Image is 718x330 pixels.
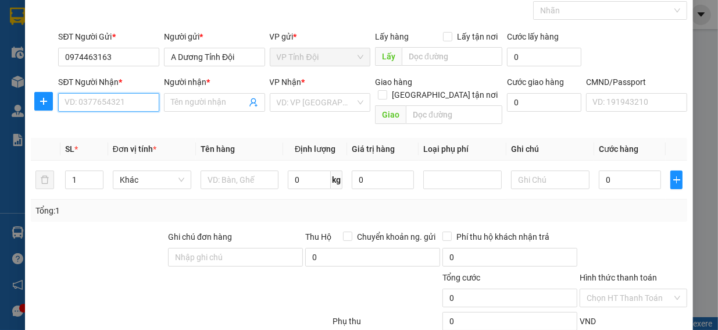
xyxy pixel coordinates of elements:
[352,171,414,189] input: 0
[452,30,502,43] span: Lấy tận nơi
[15,15,102,73] img: logo.jpg
[670,171,682,189] button: plus
[580,273,657,282] label: Hình thức thanh toán
[352,230,440,243] span: Chuyển khoản ng. gửi
[58,30,159,43] div: SĐT Người Gửi
[511,171,590,189] input: Ghi Chú
[419,138,506,161] th: Loại phụ phí
[352,144,395,154] span: Giá trị hàng
[305,232,331,242] span: Thu Hộ
[168,232,232,242] label: Ghi chú đơn hàng
[109,29,486,43] li: 271 - [PERSON_NAME] - [GEOGRAPHIC_DATA] - [GEOGRAPHIC_DATA]
[671,175,681,184] span: plus
[586,76,687,88] div: CMND/Passport
[452,230,554,243] span: Phí thu hộ khách nhận trả
[375,47,402,66] span: Lấy
[249,98,258,107] span: user-add
[442,273,480,282] span: Tổng cước
[506,138,594,161] th: Ghi chú
[295,144,335,154] span: Định lượng
[65,144,74,154] span: SL
[507,77,564,87] label: Cước giao hàng
[15,79,137,98] b: GỬI : VP Tỉnh Đội
[58,76,159,88] div: SĐT Người Nhận
[277,48,364,66] span: VP Tỉnh Đội
[120,171,184,189] span: Khác
[164,30,265,43] div: Người gửi
[507,32,559,41] label: Cước lấy hàng
[35,204,278,217] div: Tổng: 1
[507,93,581,112] input: Cước giao hàng
[35,171,54,189] button: delete
[168,248,303,267] input: Ghi chú đơn hàng
[375,77,412,87] span: Giao hàng
[201,144,235,154] span: Tên hàng
[35,97,52,106] span: plus
[270,30,371,43] div: VP gửi
[387,88,502,101] span: [GEOGRAPHIC_DATA] tận nơi
[164,76,265,88] div: Người nhận
[406,105,502,124] input: Dọc đường
[331,171,342,189] span: kg
[270,77,302,87] span: VP Nhận
[201,171,279,189] input: VD: Bàn, Ghế
[375,32,409,41] span: Lấy hàng
[113,144,156,154] span: Đơn vị tính
[599,144,638,154] span: Cước hàng
[34,92,53,111] button: plus
[507,48,581,66] input: Cước lấy hàng
[580,317,596,326] span: VND
[375,105,406,124] span: Giao
[402,47,502,66] input: Dọc đường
